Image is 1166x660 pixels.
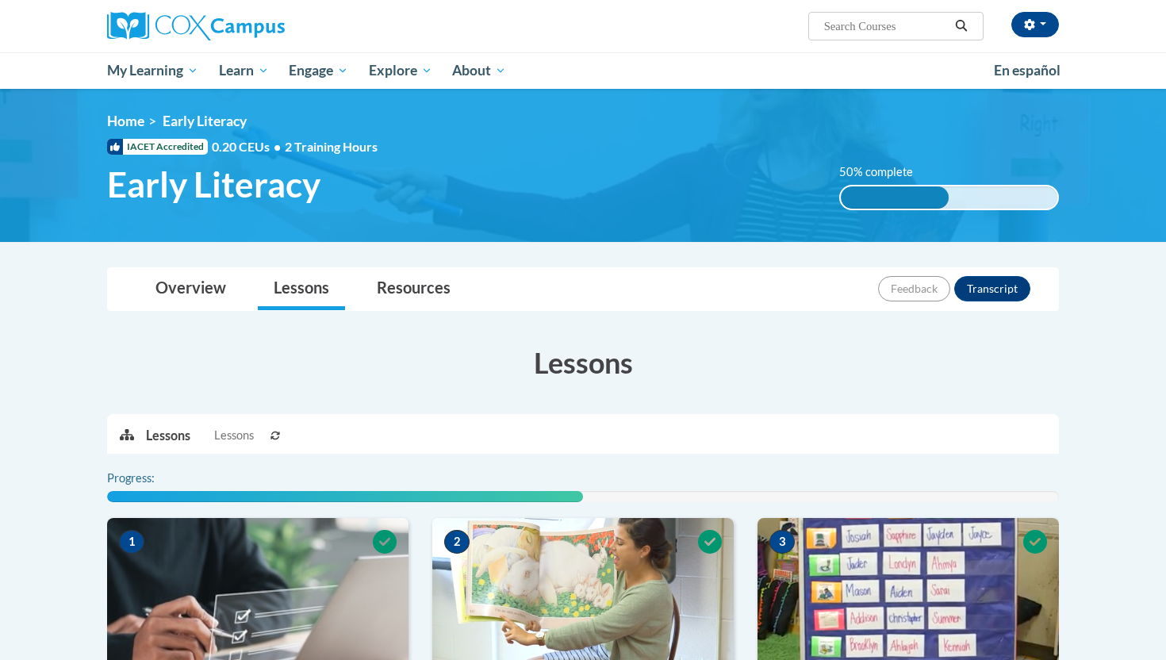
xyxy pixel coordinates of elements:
p: Lessons [146,427,190,444]
span: 2 Training Hours [285,139,378,154]
a: Lessons [258,268,345,310]
span: Engage [289,61,348,80]
a: Engage [278,52,359,89]
button: Transcript [954,276,1030,301]
span: Early Literacy [107,163,320,205]
a: Home [107,113,144,129]
a: Cox Campus [107,12,408,40]
a: Explore [359,52,443,89]
span: My Learning [107,61,198,80]
div: Main menu [83,52,1083,89]
span: 2 [444,530,470,554]
a: En español [984,54,1071,87]
a: About [443,52,517,89]
button: Search [949,17,973,36]
span: 1 [119,530,144,554]
span: • [274,139,281,154]
span: Explore [369,61,432,80]
span: Early Literacy [163,113,247,129]
span: Learn [219,61,269,80]
a: Overview [140,268,242,310]
button: Account Settings [1011,12,1059,37]
span: Lessons [214,427,254,444]
span: En español [994,62,1061,79]
input: Search Courses [823,17,949,36]
button: Feedback [878,276,950,301]
h3: Lessons [107,343,1059,382]
a: Resources [361,268,466,310]
span: About [452,61,506,80]
label: 50% complete [839,163,930,181]
a: Learn [209,52,279,89]
span: IACET Accredited [107,139,208,155]
a: My Learning [97,52,209,89]
div: 50% complete [841,186,949,209]
img: Cox Campus [107,12,285,40]
span: 0.20 CEUs [212,138,285,155]
span: 3 [769,530,795,554]
label: Progress: [107,470,198,487]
